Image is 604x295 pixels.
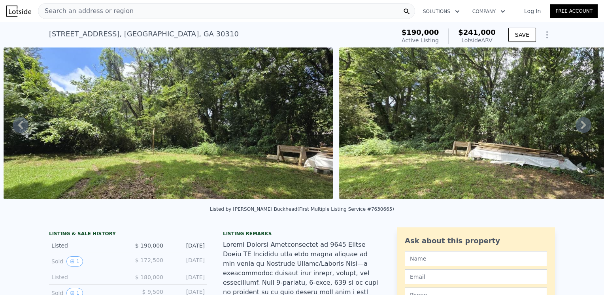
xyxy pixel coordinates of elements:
a: Log In [515,7,550,15]
button: View historical data [66,256,83,267]
span: $ 172,500 [135,257,163,263]
div: Listed by [PERSON_NAME] Buckhead (First Multiple Listing Service #7630665) [210,206,394,212]
span: $ 180,000 [135,274,163,280]
span: $190,000 [402,28,439,36]
div: Listing remarks [223,231,381,237]
div: Sold [51,256,122,267]
button: Show Options [539,27,555,43]
div: Lotside ARV [458,36,496,44]
button: SAVE [508,28,536,42]
button: Company [466,4,512,19]
input: Email [405,269,547,284]
div: Ask about this property [405,235,547,246]
div: LISTING & SALE HISTORY [49,231,207,238]
div: Listed [51,273,122,281]
button: Solutions [417,4,466,19]
span: Active Listing [402,37,439,43]
span: $ 9,500 [142,289,163,295]
div: [DATE] [170,273,205,281]
div: Listed [51,242,122,250]
input: Name [405,251,547,266]
div: [DATE] [170,242,205,250]
img: Sale: 167426058 Parcel: 13323622 [4,47,333,199]
span: Search an address or region [38,6,134,16]
img: Lotside [6,6,31,17]
span: $ 190,000 [135,242,163,249]
span: $241,000 [458,28,496,36]
div: [STREET_ADDRESS] , [GEOGRAPHIC_DATA] , GA 30310 [49,28,239,40]
a: Free Account [550,4,598,18]
div: [DATE] [170,256,205,267]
